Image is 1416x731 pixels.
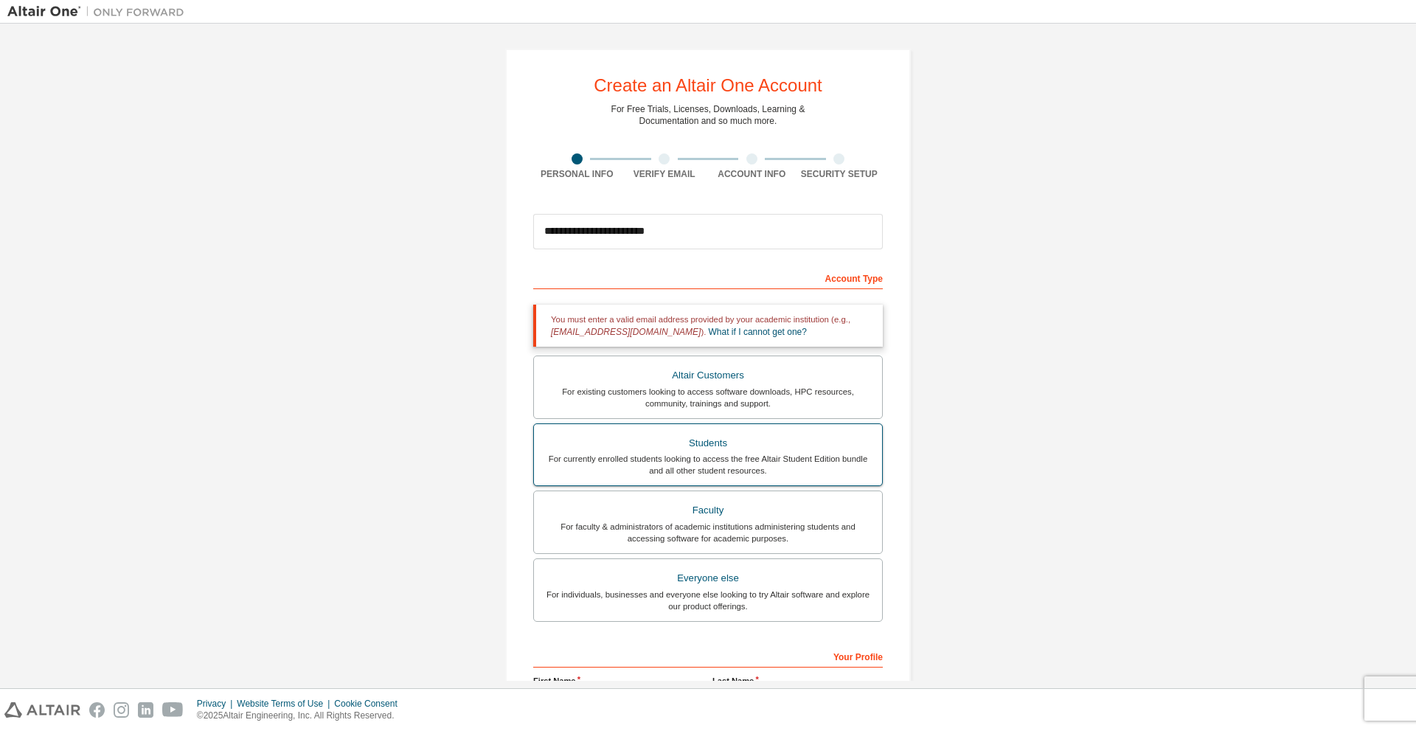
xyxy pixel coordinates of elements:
img: Altair One [7,4,192,19]
div: Altair Customers [543,365,873,386]
img: altair_logo.svg [4,702,80,718]
div: Website Terms of Use [237,698,334,710]
div: For individuals, businesses and everyone else looking to try Altair software and explore our prod... [543,589,873,612]
img: youtube.svg [162,702,184,718]
div: Account Info [708,168,796,180]
div: Cookie Consent [334,698,406,710]
div: Your Profile [533,644,883,668]
div: For Free Trials, Licenses, Downloads, Learning & Documentation and so much more. [611,103,805,127]
label: Last Name [712,675,883,687]
p: © 2025 Altair Engineering, Inc. All Rights Reserved. [197,710,406,722]
div: For faculty & administrators of academic institutions administering students and accessing softwa... [543,521,873,544]
div: Privacy [197,698,237,710]
div: Students [543,433,873,454]
div: Verify Email [621,168,709,180]
img: facebook.svg [89,702,105,718]
div: Everyone else [543,568,873,589]
img: linkedin.svg [138,702,153,718]
img: instagram.svg [114,702,129,718]
div: Create an Altair One Account [594,77,822,94]
a: What if I cannot get one? [709,327,807,337]
div: Faculty [543,500,873,521]
div: Personal Info [533,168,621,180]
div: For currently enrolled students looking to access the free Altair Student Edition bundle and all ... [543,453,873,477]
div: Security Setup [796,168,884,180]
span: [EMAIL_ADDRESS][DOMAIN_NAME] [551,327,701,337]
div: Account Type [533,266,883,289]
div: For existing customers looking to access software downloads, HPC resources, community, trainings ... [543,386,873,409]
div: You must enter a valid email address provided by your academic institution (e.g., ). [533,305,883,347]
label: First Name [533,675,704,687]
